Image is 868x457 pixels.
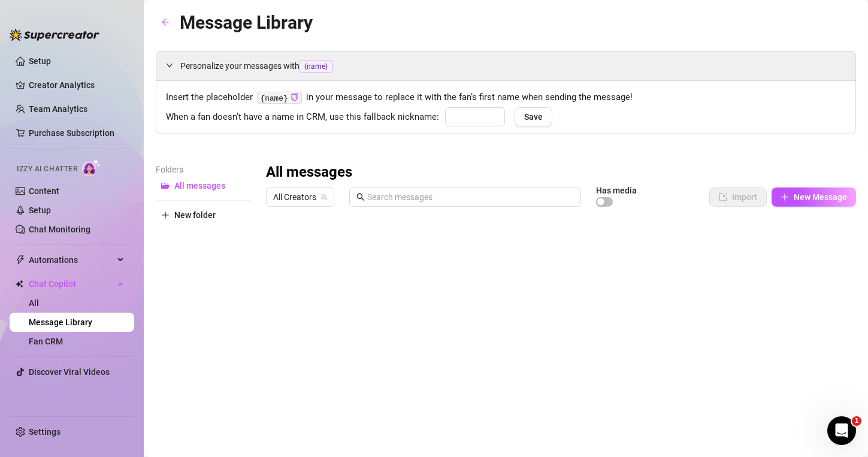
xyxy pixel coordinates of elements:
a: Content [29,186,59,196]
a: Team Analytics [29,104,87,114]
span: expanded [166,62,173,69]
a: Fan CRM [29,337,63,346]
span: All messages [174,181,225,190]
div: Personalize your messages with{name} [156,52,855,80]
span: team [320,193,328,201]
span: When a fan doesn’t have a name in CRM, use this fallback nickname: [166,110,439,125]
iframe: Intercom live chat [827,416,856,445]
button: Import [709,187,767,207]
span: Chat Copilot [29,274,114,293]
article: Folders [156,163,252,176]
img: Chat Copilot [16,280,23,288]
button: New folder [156,205,252,225]
span: arrow-left [161,18,170,26]
span: Personalize your messages with [180,59,846,73]
span: {name} [300,60,332,73]
button: Save [515,107,552,126]
span: All Creators [273,188,327,206]
a: Chat Monitoring [29,225,90,234]
button: New Message [772,187,856,207]
a: Settings [29,427,61,437]
a: Purchase Subscription [29,128,114,138]
span: 1 [852,416,861,426]
article: Message Library [180,8,313,37]
span: New folder [174,210,216,220]
span: search [356,193,365,201]
a: Creator Analytics [29,75,125,95]
span: plus [781,193,789,201]
a: All [29,298,39,308]
a: Discover Viral Videos [29,367,110,377]
a: Setup [29,205,51,215]
input: Search messages [367,190,574,204]
article: Has media [596,187,637,194]
span: Save [524,112,543,122]
span: Izzy AI Chatter [17,164,77,175]
span: thunderbolt [16,255,25,265]
button: All messages [156,176,252,195]
span: plus [161,211,170,219]
span: New Message [794,192,847,202]
img: AI Chatter [82,159,101,176]
a: Setup [29,56,51,66]
span: folder-open [161,181,170,190]
code: {name} [257,92,302,104]
span: copy [291,93,298,101]
button: Click to Copy [291,93,298,102]
span: Insert the placeholder in your message to replace it with the fan’s first name when sending the m... [166,90,846,105]
span: Automations [29,250,114,270]
a: Message Library [29,317,92,327]
img: logo-BBDzfeDw.svg [10,29,99,41]
h3: All messages [266,163,352,182]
